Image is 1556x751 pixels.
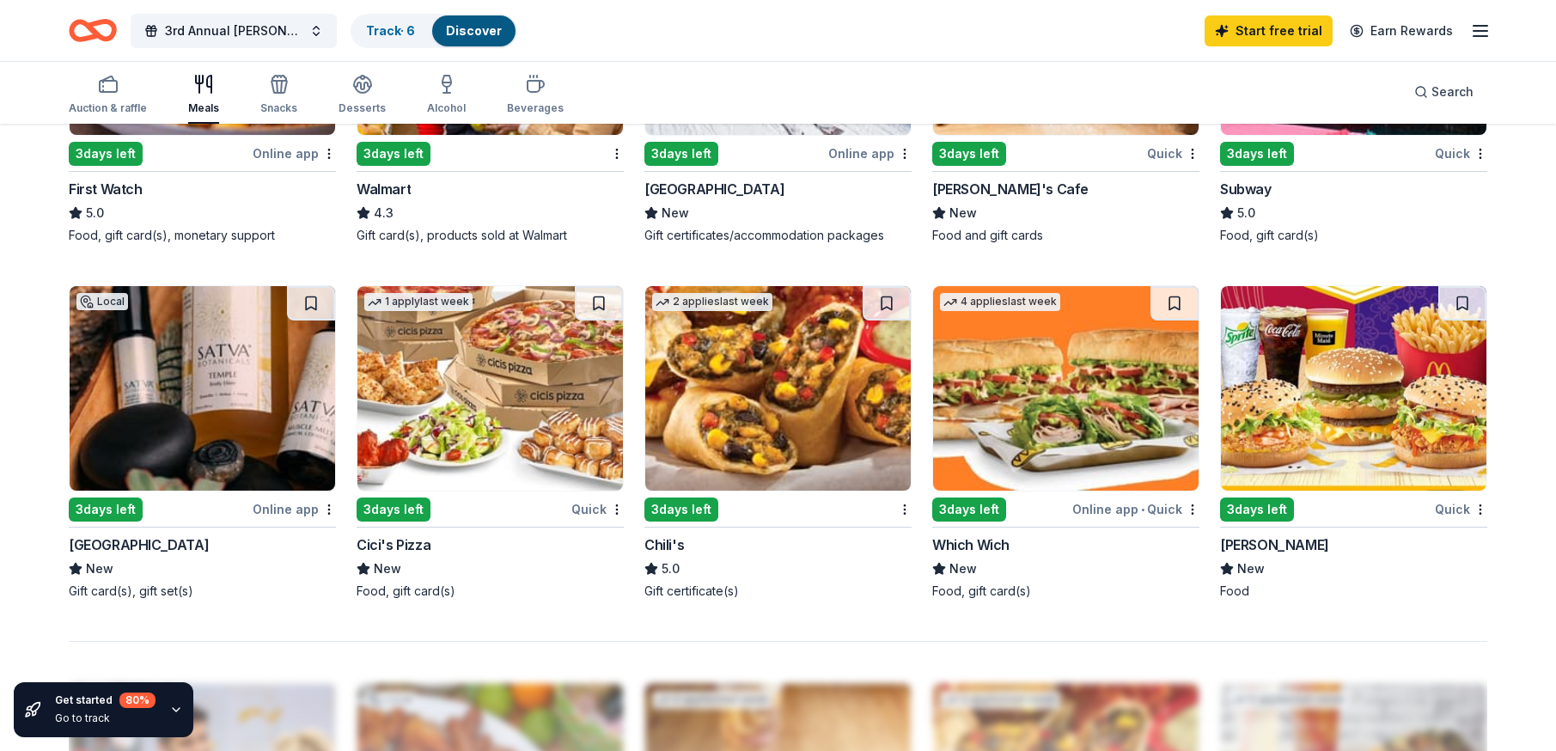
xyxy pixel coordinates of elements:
[374,559,401,579] span: New
[446,23,502,38] a: Discover
[188,101,219,115] div: Meals
[357,285,624,600] a: Image for Cici's Pizza1 applylast week3days leftQuickCici's PizzaNewFood, gift card(s)
[1205,15,1333,46] a: Start free trial
[1435,143,1487,164] div: Quick
[932,498,1006,522] div: 3 days left
[69,498,143,522] div: 3 days left
[260,101,297,115] div: Snacks
[644,583,912,600] div: Gift certificate(s)
[427,67,466,124] button: Alcohol
[507,67,564,124] button: Beverages
[86,203,104,223] span: 5.0
[1220,285,1487,600] a: Image for McDonald's3days leftQuick[PERSON_NAME]NewFood
[357,286,623,491] img: Image for Cici's Pizza
[1147,143,1199,164] div: Quick
[932,285,1199,600] a: Image for Which Wich4 applieslast week3days leftOnline app•QuickWhich WichNewFood, gift card(s)
[662,203,689,223] span: New
[86,559,113,579] span: New
[374,203,394,223] span: 4.3
[131,14,337,48] button: 3rd Annual [PERSON_NAME] Memorial Golf Tournament
[366,23,415,38] a: Track· 6
[932,142,1006,166] div: 3 days left
[357,498,430,522] div: 3 days left
[253,143,336,164] div: Online app
[662,559,680,579] span: 5.0
[949,203,977,223] span: New
[69,10,117,51] a: Home
[1435,498,1487,520] div: Quick
[932,227,1199,244] div: Food and gift cards
[932,179,1089,199] div: [PERSON_NAME]'s Cafe
[571,498,624,520] div: Quick
[644,498,718,522] div: 3 days left
[69,101,147,115] div: Auction & raffle
[932,534,1010,555] div: Which Wich
[55,693,156,708] div: Get started
[949,559,977,579] span: New
[351,14,517,48] button: Track· 6Discover
[1220,142,1294,166] div: 3 days left
[644,179,784,199] div: [GEOGRAPHIC_DATA]
[644,142,718,166] div: 3 days left
[940,293,1060,311] div: 4 applies last week
[645,286,911,491] img: Image for Chili's
[339,67,386,124] button: Desserts
[69,285,336,600] a: Image for Ojo Spa ResortsLocal3days leftOnline app[GEOGRAPHIC_DATA]NewGift card(s), gift set(s)
[1220,498,1294,522] div: 3 days left
[1400,75,1487,109] button: Search
[119,693,156,708] div: 80 %
[69,583,336,600] div: Gift card(s), gift set(s)
[1220,227,1487,244] div: Food, gift card(s)
[260,67,297,124] button: Snacks
[69,534,209,555] div: [GEOGRAPHIC_DATA]
[1141,503,1144,516] span: •
[1220,179,1272,199] div: Subway
[1339,15,1463,46] a: Earn Rewards
[69,227,336,244] div: Food, gift card(s), monetary support
[253,498,336,520] div: Online app
[364,293,473,311] div: 1 apply last week
[188,67,219,124] button: Meals
[357,583,624,600] div: Food, gift card(s)
[644,227,912,244] div: Gift certificates/accommodation packages
[70,286,335,491] img: Image for Ojo Spa Resorts
[828,143,912,164] div: Online app
[1221,286,1486,491] img: Image for McDonald's
[1220,534,1329,555] div: [PERSON_NAME]
[357,179,411,199] div: Walmart
[1431,82,1474,102] span: Search
[76,293,128,310] div: Local
[165,21,302,41] span: 3rd Annual [PERSON_NAME] Memorial Golf Tournament
[933,286,1199,491] img: Image for Which Wich
[69,67,147,124] button: Auction & raffle
[69,142,143,166] div: 3 days left
[932,583,1199,600] div: Food, gift card(s)
[644,534,684,555] div: Chili's
[427,101,466,115] div: Alcohol
[1220,583,1487,600] div: Food
[652,293,772,311] div: 2 applies last week
[357,534,430,555] div: Cici's Pizza
[55,711,156,725] div: Go to track
[1072,498,1199,520] div: Online app Quick
[69,179,143,199] div: First Watch
[1237,559,1265,579] span: New
[357,142,430,166] div: 3 days left
[339,101,386,115] div: Desserts
[1237,203,1255,223] span: 5.0
[644,285,912,600] a: Image for Chili's2 applieslast week3days leftChili's5.0Gift certificate(s)
[507,101,564,115] div: Beverages
[357,227,624,244] div: Gift card(s), products sold at Walmart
